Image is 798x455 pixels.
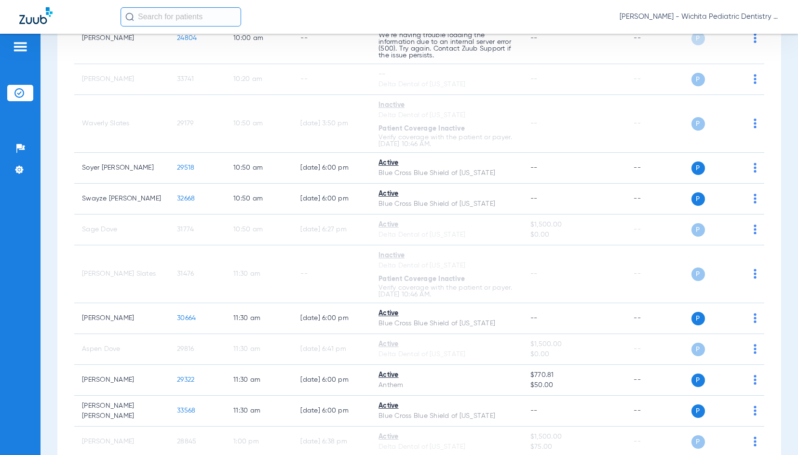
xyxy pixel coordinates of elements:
[293,396,371,427] td: [DATE] 6:00 PM
[74,396,169,427] td: [PERSON_NAME] [PERSON_NAME]
[732,74,742,84] img: x.svg
[750,409,798,455] iframe: Chat Widget
[226,13,293,64] td: 10:00 AM
[293,64,371,95] td: --
[732,269,742,279] img: x.svg
[626,13,691,64] td: --
[177,226,194,233] span: 31774
[379,189,515,199] div: Active
[226,214,293,245] td: 10:50 AM
[177,407,195,414] span: 33568
[293,95,371,153] td: [DATE] 3:50 PM
[530,76,538,82] span: --
[754,194,757,203] img: group-dot-blue.svg
[530,442,619,452] span: $75.00
[293,153,371,184] td: [DATE] 6:00 PM
[732,194,742,203] img: x.svg
[226,184,293,214] td: 10:50 AM
[754,406,757,415] img: group-dot-blue.svg
[530,35,538,41] span: --
[379,251,515,261] div: Inactive
[177,120,193,127] span: 29179
[754,375,757,385] img: group-dot-blue.svg
[754,33,757,43] img: group-dot-blue.svg
[379,380,515,390] div: Anthem
[530,120,538,127] span: --
[626,64,691,95] td: --
[754,344,757,354] img: group-dot-blue.svg
[74,303,169,334] td: [PERSON_NAME]
[626,184,691,214] td: --
[226,95,293,153] td: 10:50 AM
[379,230,515,240] div: Delta Dental of [US_STATE]
[379,69,515,80] div: --
[379,308,515,319] div: Active
[691,435,705,449] span: P
[691,117,705,131] span: P
[626,334,691,365] td: --
[530,339,619,349] span: $1,500.00
[530,370,619,380] span: $770.81
[226,153,293,184] td: 10:50 AM
[379,284,515,298] p: Verify coverage with the patient or payer. [DATE] 10:46 AM.
[691,161,705,175] span: P
[379,339,515,349] div: Active
[74,13,169,64] td: [PERSON_NAME]
[530,220,619,230] span: $1,500.00
[379,349,515,360] div: Delta Dental of [US_STATE]
[379,276,465,282] span: Patient Coverage Inactive
[226,365,293,396] td: 11:30 AM
[530,164,538,171] span: --
[379,168,515,178] div: Blue Cross Blue Shield of [US_STATE]
[177,270,194,277] span: 31476
[732,225,742,234] img: x.svg
[177,315,196,321] span: 30664
[626,153,691,184] td: --
[177,438,196,445] span: 28845
[620,12,779,22] span: [PERSON_NAME] - Wichita Pediatric Dentistry [GEOGRAPHIC_DATA]
[626,95,691,153] td: --
[74,245,169,303] td: [PERSON_NAME] Slates
[125,13,134,21] img: Search Icon
[530,195,538,202] span: --
[691,404,705,418] span: P
[379,100,515,110] div: Inactive
[74,334,169,365] td: Aspen Dove
[691,192,705,206] span: P
[177,346,194,352] span: 29816
[379,411,515,421] div: Blue Cross Blue Shield of [US_STATE]
[754,313,757,323] img: group-dot-blue.svg
[226,303,293,334] td: 11:30 AM
[379,32,515,59] p: We’re having trouble loading the information due to an internal server error (500). Try again. Co...
[379,442,515,452] div: Delta Dental of [US_STATE]
[754,74,757,84] img: group-dot-blue.svg
[732,313,742,323] img: x.svg
[754,163,757,173] img: group-dot-blue.svg
[530,380,619,390] span: $50.00
[530,349,619,360] span: $0.00
[754,225,757,234] img: group-dot-blue.svg
[293,184,371,214] td: [DATE] 6:00 PM
[177,164,194,171] span: 29518
[293,365,371,396] td: [DATE] 6:00 PM
[530,432,619,442] span: $1,500.00
[626,365,691,396] td: --
[293,334,371,365] td: [DATE] 6:41 PM
[177,76,194,82] span: 33741
[379,158,515,168] div: Active
[530,315,538,321] span: --
[379,401,515,411] div: Active
[530,230,619,240] span: $0.00
[691,268,705,281] span: P
[177,35,197,41] span: 24804
[226,396,293,427] td: 11:30 AM
[379,125,465,132] span: Patient Coverage Inactive
[379,80,515,90] div: Delta Dental of [US_STATE]
[74,365,169,396] td: [PERSON_NAME]
[74,184,169,214] td: Swayze [PERSON_NAME]
[379,199,515,209] div: Blue Cross Blue Shield of [US_STATE]
[732,33,742,43] img: x.svg
[379,110,515,120] div: Delta Dental of [US_STATE]
[379,319,515,329] div: Blue Cross Blue Shield of [US_STATE]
